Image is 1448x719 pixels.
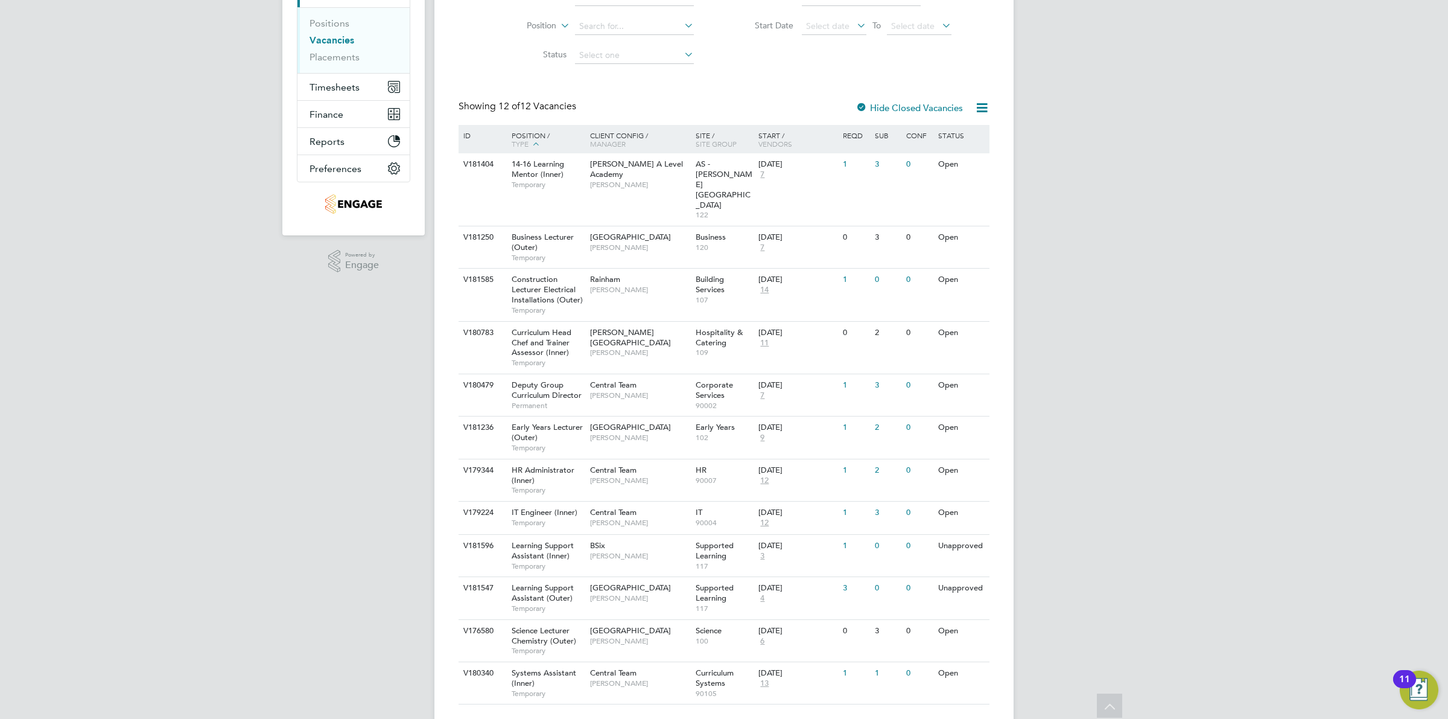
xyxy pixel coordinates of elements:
[1399,679,1410,695] div: 11
[758,583,837,593] div: [DATE]
[903,322,935,344] div: 0
[840,502,871,524] div: 1
[297,74,410,100] button: Timesheets
[297,101,410,127] button: Finance
[840,269,871,291] div: 1
[696,561,753,571] span: 117
[512,668,576,688] span: Systems Assistant (Inner)
[345,250,379,260] span: Powered by
[460,620,503,642] div: V176580
[310,81,360,93] span: Timesheets
[512,401,584,411] span: Permanent
[724,20,793,31] label: Start Date
[840,226,871,249] div: 0
[758,541,837,551] div: [DATE]
[696,433,753,443] span: 102
[758,243,766,253] span: 7
[758,380,837,391] div: [DATE]
[512,604,584,613] span: Temporary
[840,577,871,599] div: 3
[758,636,766,647] span: 6
[590,422,671,432] span: [GEOGRAPHIC_DATA]
[460,662,503,685] div: V180340
[590,518,690,528] span: [PERSON_NAME]
[512,443,584,453] span: Temporary
[840,125,871,145] div: Reqd
[590,465,637,475] span: Central Team
[575,18,694,35] input: Search for...
[696,689,753,698] span: 90105
[487,20,556,32] label: Position
[460,226,503,249] div: V181250
[460,269,503,291] div: V181585
[512,507,577,517] span: IT Engineer (Inner)
[872,374,903,397] div: 3
[840,153,871,176] div: 1
[903,226,935,249] div: 0
[460,322,503,344] div: V180783
[310,18,349,29] a: Positions
[806,21,849,31] span: Select date
[696,422,735,432] span: Early Years
[935,535,988,557] div: Unapproved
[872,502,903,524] div: 3
[590,327,671,348] span: [PERSON_NAME][GEOGRAPHIC_DATA]
[590,668,637,678] span: Central Team
[460,374,503,397] div: V180479
[872,417,903,439] div: 2
[460,459,503,482] div: V179344
[512,274,583,305] span: Construction Lecturer Electrical Installations (Outer)
[696,604,753,613] span: 117
[512,561,584,571] span: Temporary
[497,49,567,60] label: Status
[872,322,903,344] div: 2
[503,125,587,155] div: Position /
[696,507,702,517] span: IT
[758,551,766,561] span: 3
[903,459,935,482] div: 0
[460,417,503,439] div: V181236
[903,269,935,291] div: 0
[512,358,584,368] span: Temporary
[696,295,753,305] span: 107
[758,593,766,604] span: 4
[856,102,963,113] label: Hide Closed Vacancies
[297,155,410,182] button: Preferences
[935,577,988,599] div: Unapproved
[512,305,584,315] span: Temporary
[693,125,756,154] div: Site /
[840,620,871,642] div: 0
[696,636,753,646] span: 100
[297,194,410,214] a: Go to home page
[696,668,734,688] span: Curriculum Systems
[869,18,884,33] span: To
[590,593,690,603] span: [PERSON_NAME]
[310,51,360,63] a: Placements
[297,128,410,155] button: Reports
[903,417,935,439] div: 0
[310,34,354,46] a: Vacancies
[459,100,579,113] div: Showing
[935,269,988,291] div: Open
[935,322,988,344] div: Open
[696,210,753,220] span: 122
[512,253,584,263] span: Temporary
[903,502,935,524] div: 0
[758,626,837,636] div: [DATE]
[903,577,935,599] div: 0
[498,100,520,112] span: 12 of
[696,401,753,411] span: 90002
[872,125,903,145] div: Sub
[590,274,620,284] span: Rainham
[590,285,690,295] span: [PERSON_NAME]
[758,679,770,689] span: 13
[325,194,381,214] img: jambo-logo-retina.png
[512,540,574,561] span: Learning Support Assistant (Inner)
[758,423,837,433] div: [DATE]
[1400,671,1438,709] button: Open Resource Center, 11 new notifications
[460,535,503,557] div: V181596
[758,232,837,243] div: [DATE]
[696,540,734,561] span: Supported Learning
[872,269,903,291] div: 0
[758,159,837,170] div: [DATE]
